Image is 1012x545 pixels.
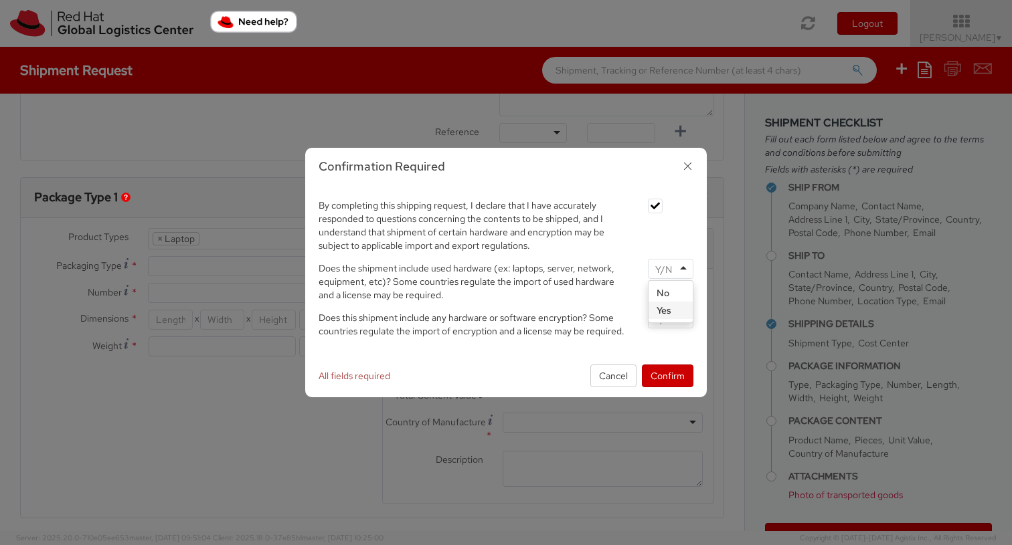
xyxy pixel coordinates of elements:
button: Cancel [590,364,637,387]
span: Does this shipment include any hardware or software encryption? Some countries regulate the impor... [319,312,624,337]
button: Need help? [210,11,297,33]
span: All fields required [319,370,390,382]
span: Does the shipment include used hardware (ex: laptops, server, network, equipment, etc)? Some coun... [319,262,614,301]
div: No [649,284,693,302]
div: Yes [649,302,693,319]
span: By completing this shipping request, I declare that I have accurately responded to questions conc... [319,199,604,251]
h3: Confirmation Required [319,158,693,175]
button: Confirm [642,364,693,387]
input: Y/N [655,263,675,276]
